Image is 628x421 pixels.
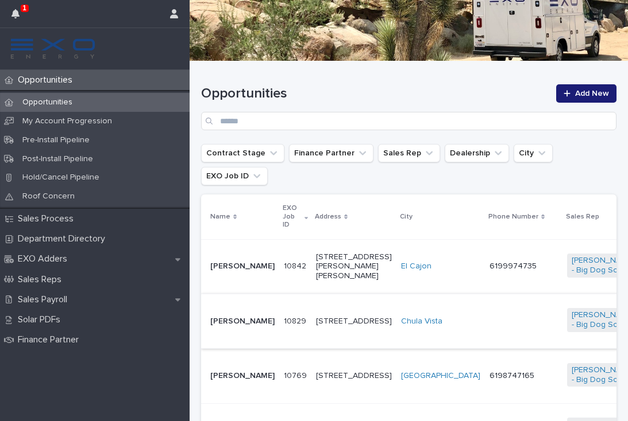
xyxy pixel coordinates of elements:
p: Department Directory [13,233,114,244]
p: City [400,210,413,223]
p: Opportunities [13,98,82,107]
p: [STREET_ADDRESS] [316,317,392,326]
p: Post-Install Pipeline [13,154,102,164]
a: El Cajon [401,262,431,271]
p: 10842 [284,259,309,271]
a: Add New [556,84,617,103]
p: Address [315,210,341,223]
button: Sales Rep [378,144,440,162]
p: Pre-Install Pipeline [13,135,99,145]
button: City [514,144,553,162]
p: [PERSON_NAME] [210,371,275,381]
img: FKS5r6ZBThi8E5hshIGi [9,37,97,60]
a: 6199974735 [490,262,537,270]
button: Finance Partner [289,144,373,162]
button: Contract Stage [201,144,284,162]
p: [STREET_ADDRESS] [316,371,392,381]
p: 10769 [284,369,309,381]
button: EXO Job ID [201,167,268,185]
a: Chula Vista [401,317,442,326]
button: Dealership [445,144,509,162]
p: EXO Job ID [283,202,302,231]
p: Phone Number [488,210,538,223]
p: Solar PDFs [13,314,70,325]
p: Sales Reps [13,274,71,285]
input: Search [201,112,617,130]
p: Opportunities [13,75,82,85]
p: 10829 [284,314,309,326]
p: [PERSON_NAME] [210,317,275,326]
p: Name [210,210,230,223]
p: Sales Payroll [13,294,76,305]
div: 1 [11,7,26,28]
p: 1 [22,4,26,12]
p: [PERSON_NAME] [210,262,275,271]
p: Roof Concern [13,192,84,201]
p: Sales Rep [566,210,599,223]
h1: Opportunities [201,85,549,102]
p: Hold/Cancel Pipeline [13,173,109,182]
span: Add New [575,89,609,98]
a: 6198747165 [490,372,534,380]
p: [STREET_ADDRESS][PERSON_NAME][PERSON_NAME] [316,252,392,281]
p: Finance Partner [13,334,88,345]
p: My Account Progression [13,116,121,126]
p: EXO Adders [13,254,76,264]
a: [GEOGRAPHIC_DATA] [401,371,480,381]
p: Sales Process [13,213,83,224]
